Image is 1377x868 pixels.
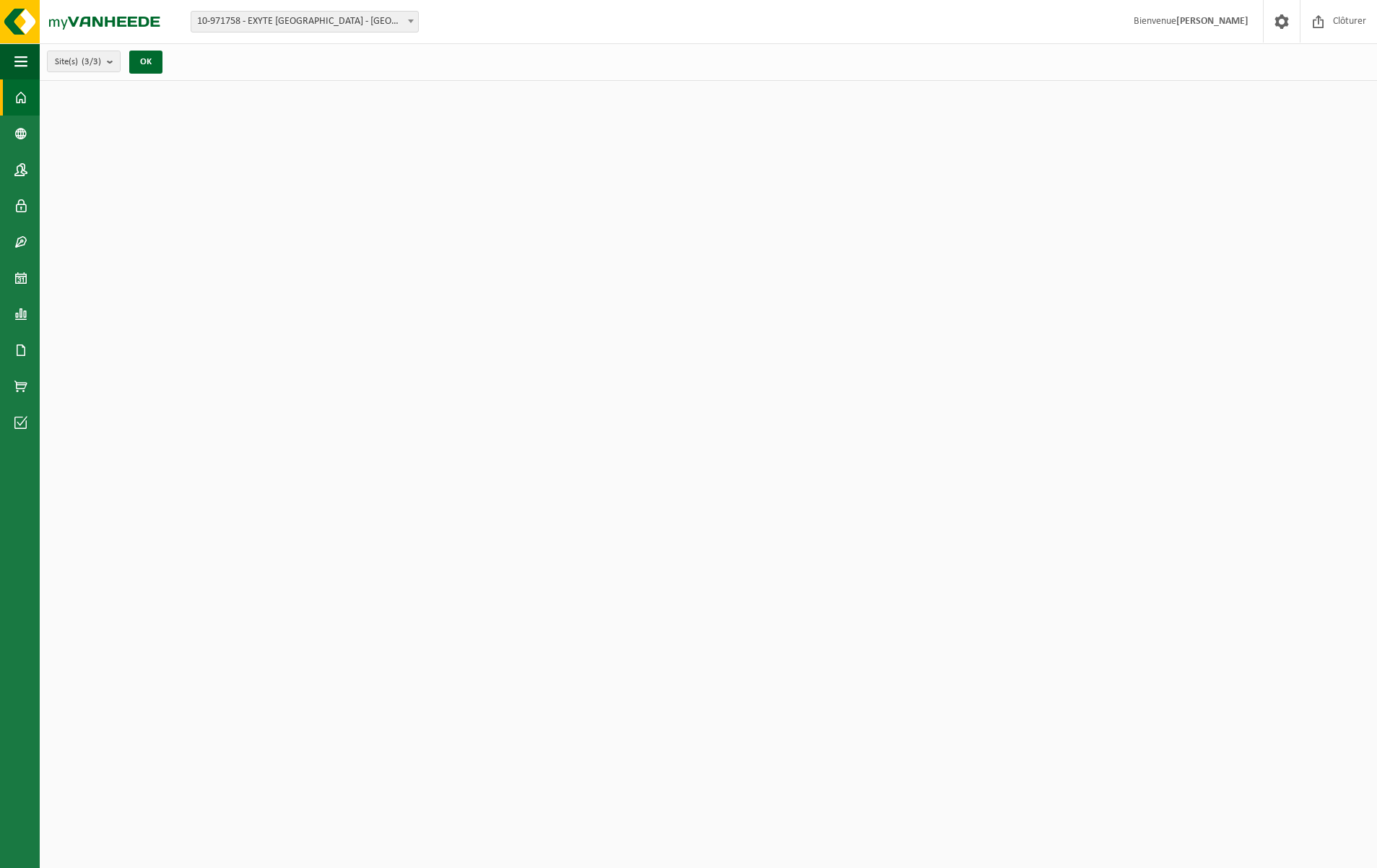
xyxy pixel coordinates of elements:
strong: [PERSON_NAME] [1176,16,1248,27]
button: OK [129,51,162,74]
count: (3/3) [82,57,101,66]
span: Site(s) [55,51,101,73]
button: Site(s)(3/3) [47,51,121,72]
span: 10-971758 - EXYTE FRANCE - AIX EN PROVENCE [191,12,418,32]
span: 10-971758 - EXYTE FRANCE - AIX EN PROVENCE [191,11,419,32]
